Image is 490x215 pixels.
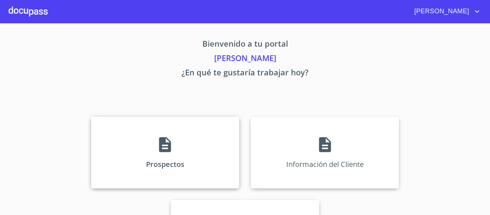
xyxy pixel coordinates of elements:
button: account of current user [409,6,481,17]
span: [PERSON_NAME] [409,6,473,17]
p: Bienvenido a tu portal [24,38,466,52]
p: Información del Cliente [286,159,364,169]
p: ¿En qué te gustaría trabajar hoy? [24,66,466,81]
p: Prospectos [146,159,184,169]
p: [PERSON_NAME] [24,52,466,66]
